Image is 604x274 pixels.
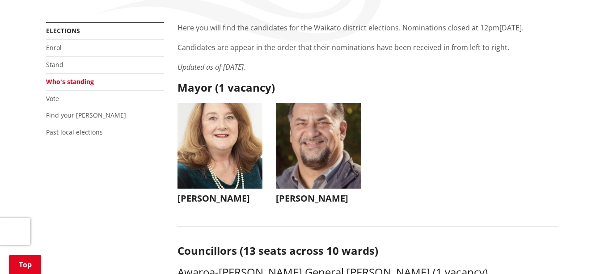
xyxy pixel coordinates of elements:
[177,62,245,72] em: Updated as of [DATE].
[46,128,103,136] a: Past local elections
[276,103,361,189] img: WO-M__BECH_A__EWN4j
[9,255,41,274] a: Top
[46,43,62,52] a: Enrol
[46,111,126,119] a: Find your [PERSON_NAME]
[177,22,558,33] p: Here you will find the candidates for the Waikato district elections. Nominations closed at 12pm[...
[177,80,275,95] strong: Mayor (1 vacancy)
[177,193,263,204] h3: [PERSON_NAME]
[46,77,94,86] a: Who's standing
[276,103,361,208] button: [PERSON_NAME]
[276,193,361,204] h3: [PERSON_NAME]
[177,42,558,53] p: Candidates are appear in the order that their nominations have been received in from left to right.
[177,103,263,208] button: [PERSON_NAME]
[46,26,80,35] a: Elections
[177,243,378,258] strong: Councillors (13 seats across 10 wards)
[177,103,263,189] img: WO-M__CHURCH_J__UwGuY
[46,60,63,69] a: Stand
[563,236,595,269] iframe: Messenger Launcher
[46,94,59,103] a: Vote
